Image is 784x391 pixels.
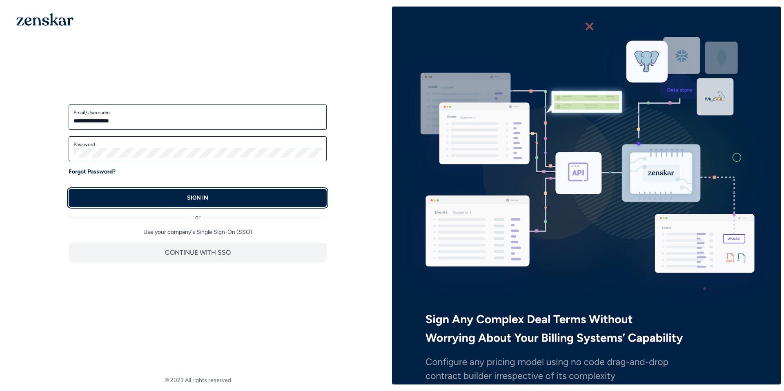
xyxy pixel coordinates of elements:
[69,168,116,176] a: Forgot Password?
[73,109,322,116] label: Email/Username
[69,228,327,236] p: Use your company's Single Sign-On (SSO)
[187,194,208,202] p: SIGN IN
[73,141,322,148] label: Password
[69,243,327,262] button: CONTINUE WITH SSO
[69,189,327,207] button: SIGN IN
[16,13,73,26] img: 1OGAJ2xQqyY4LXKgY66KYq0eOWRCkrZdAb3gUhuVAqdWPZE9SRJmCz+oDMSn4zDLXe31Ii730ItAGKgCKgCCgCikA4Av8PJUP...
[69,207,327,222] div: or
[3,376,392,384] footer: © 2023 All rights reserved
